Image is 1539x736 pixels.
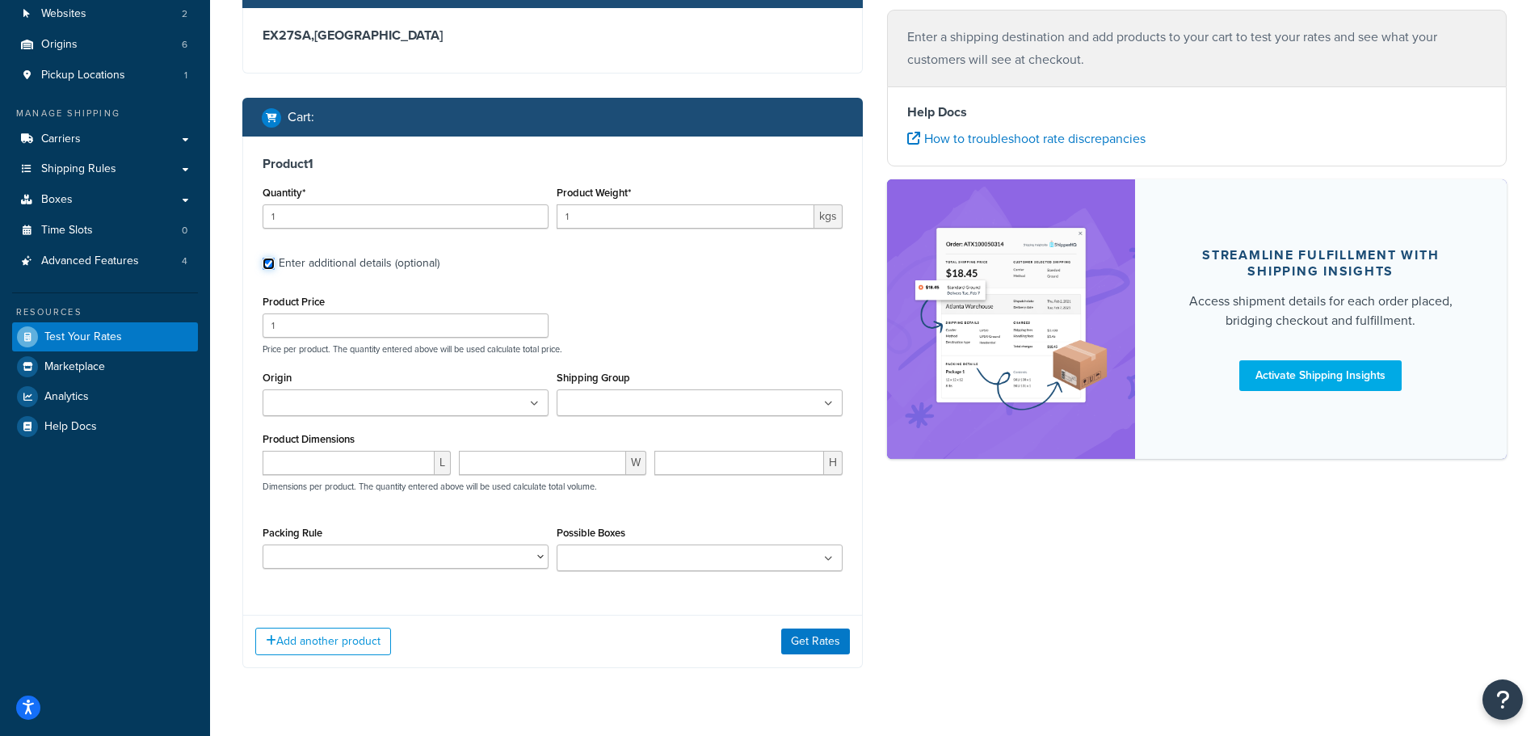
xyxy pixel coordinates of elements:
[907,129,1146,148] a: How to troubleshoot rate discrepancies
[12,305,198,319] div: Resources
[263,296,325,308] label: Product Price
[263,258,275,270] input: Enter additional details (optional)
[41,224,93,238] span: Time Slots
[263,204,549,229] input: 0
[184,69,187,82] span: 1
[41,69,125,82] span: Pickup Locations
[1174,292,1469,330] div: Access shipment details for each order placed, bridging checkout and fulfillment.
[44,330,122,344] span: Test Your Rates
[12,352,198,381] a: Marketplace
[557,187,631,199] label: Product Weight*
[263,372,292,384] label: Origin
[781,629,850,654] button: Get Rates
[1239,360,1402,391] a: Activate Shipping Insights
[12,216,198,246] li: Time Slots
[12,246,198,276] li: Advanced Features
[12,246,198,276] a: Advanced Features4
[12,412,198,441] a: Help Docs
[44,390,89,404] span: Analytics
[259,343,847,355] p: Price per product. The quantity entered above will be used calculate total price.
[41,38,78,52] span: Origins
[12,382,198,411] a: Analytics
[1174,247,1469,280] div: Streamline Fulfillment with Shipping Insights
[911,204,1111,435] img: feature-image-si-e24932ea9b9fcd0ff835db86be1ff8d589347e8876e1638d903ea230a36726be.png
[824,451,843,475] span: H
[279,252,439,275] div: Enter additional details (optional)
[12,61,198,90] li: Pickup Locations
[907,103,1487,122] h4: Help Docs
[12,30,198,60] a: Origins6
[263,187,305,199] label: Quantity*
[288,110,314,124] h2: Cart :
[12,185,198,215] a: Boxes
[44,420,97,434] span: Help Docs
[12,322,198,351] a: Test Your Rates
[44,360,105,374] span: Marketplace
[41,132,81,146] span: Carriers
[263,156,843,172] h3: Product 1
[182,254,187,268] span: 4
[557,527,625,539] label: Possible Boxes
[182,7,187,21] span: 2
[259,481,597,492] p: Dimensions per product. The quantity entered above will be used calculate total volume.
[41,254,139,268] span: Advanced Features
[263,27,843,44] h3: EX27SA , [GEOGRAPHIC_DATA]
[12,61,198,90] a: Pickup Locations1
[255,628,391,655] button: Add another product
[12,154,198,184] a: Shipping Rules
[12,124,198,154] a: Carriers
[435,451,451,475] span: L
[263,527,322,539] label: Packing Rule
[557,204,814,229] input: 0.00
[41,7,86,21] span: Websites
[557,372,630,384] label: Shipping Group
[12,30,198,60] li: Origins
[1482,679,1523,720] button: Open Resource Center
[907,26,1487,71] p: Enter a shipping destination and add products to your cart to test your rates and see what your c...
[12,216,198,246] a: Time Slots0
[626,451,646,475] span: W
[41,193,73,207] span: Boxes
[182,224,187,238] span: 0
[182,38,187,52] span: 6
[12,107,198,120] div: Manage Shipping
[814,204,843,229] span: kgs
[263,433,355,445] label: Product Dimensions
[41,162,116,176] span: Shipping Rules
